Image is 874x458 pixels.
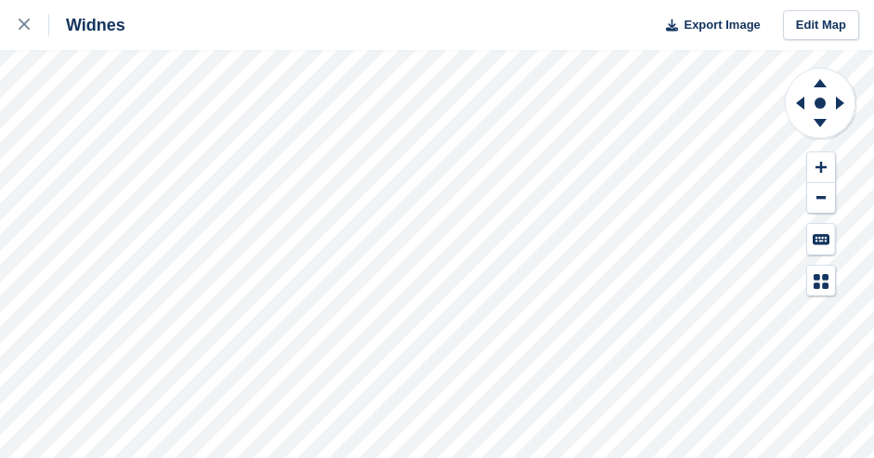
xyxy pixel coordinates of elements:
[807,183,835,214] button: Zoom Out
[49,14,125,36] div: Widnes
[783,10,859,41] a: Edit Map
[807,266,835,296] button: Map Legend
[807,152,835,183] button: Zoom In
[807,224,835,255] button: Keyboard Shortcuts
[684,16,760,34] span: Export Image
[655,10,761,41] button: Export Image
